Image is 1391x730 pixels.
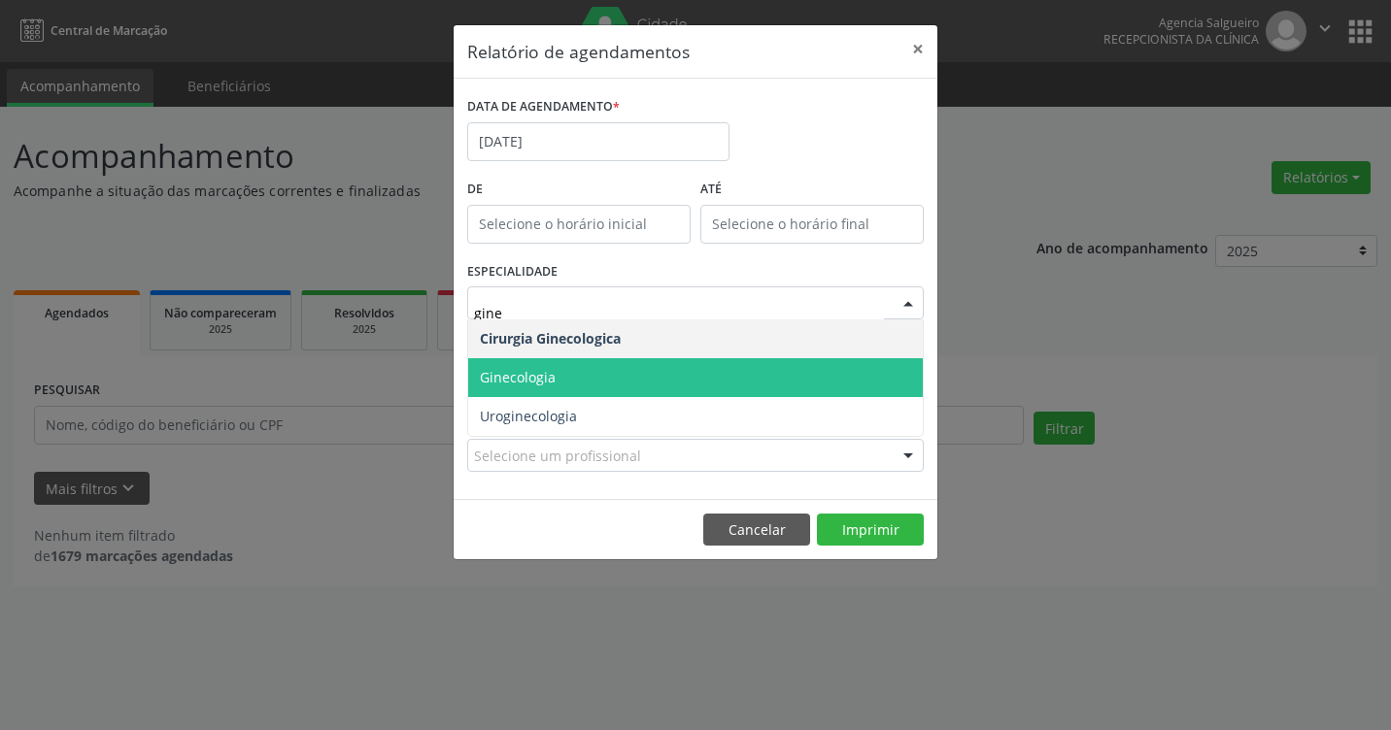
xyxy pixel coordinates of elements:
[467,122,729,161] input: Selecione uma data ou intervalo
[700,175,924,205] label: ATÉ
[817,514,924,547] button: Imprimir
[474,293,884,332] input: Seleciona uma especialidade
[480,329,621,348] span: Cirurgia Ginecologica
[480,368,556,386] span: Ginecologia
[474,446,641,466] span: Selecione um profissional
[703,514,810,547] button: Cancelar
[467,175,691,205] label: De
[899,25,937,73] button: Close
[467,205,691,244] input: Selecione o horário inicial
[480,407,577,425] span: Uroginecologia
[467,39,690,64] h5: Relatório de agendamentos
[467,257,558,287] label: ESPECIALIDADE
[467,92,620,122] label: DATA DE AGENDAMENTO
[700,205,924,244] input: Selecione o horário final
